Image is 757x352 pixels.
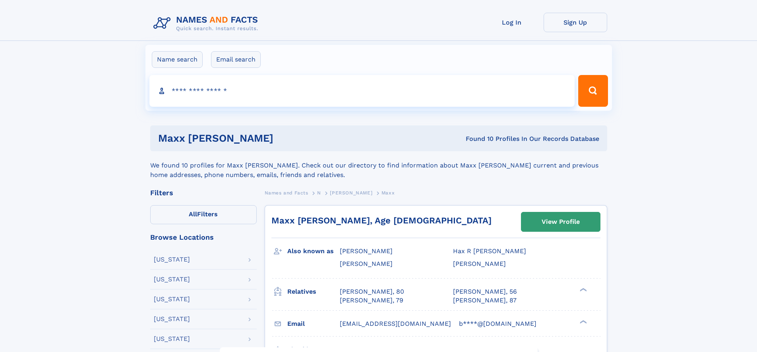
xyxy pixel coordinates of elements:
img: Logo Names and Facts [150,13,265,34]
div: We found 10 profiles for Maxx [PERSON_NAME]. Check out our directory to find information about Ma... [150,151,607,180]
span: N [317,190,321,196]
a: [PERSON_NAME], 87 [453,296,517,305]
input: search input [149,75,575,107]
div: ❯ [578,319,587,324]
a: [PERSON_NAME] [330,188,372,198]
div: [US_STATE] [154,256,190,263]
div: Filters [150,189,257,196]
div: [US_STATE] [154,276,190,283]
label: Filters [150,205,257,224]
div: Found 10 Profiles In Our Records Database [370,135,599,143]
span: [PERSON_NAME] [453,260,506,267]
span: All [189,210,197,218]
a: Names and Facts [265,188,308,198]
a: N [317,188,321,198]
a: [PERSON_NAME], 79 [340,296,403,305]
label: Name search [152,51,203,68]
h3: Also known as [287,244,340,258]
label: Email search [211,51,261,68]
span: [PERSON_NAME] [330,190,372,196]
div: [US_STATE] [154,336,190,342]
a: [PERSON_NAME], 56 [453,287,517,296]
div: ❯ [578,287,587,292]
h3: Relatives [287,285,340,298]
span: Maxx [381,190,395,196]
a: Sign Up [544,13,607,32]
div: [US_STATE] [154,316,190,322]
span: [PERSON_NAME] [340,260,393,267]
span: Hax R [PERSON_NAME] [453,247,526,255]
a: Maxx [PERSON_NAME], Age [DEMOGRAPHIC_DATA] [271,215,492,225]
span: [EMAIL_ADDRESS][DOMAIN_NAME] [340,320,451,327]
h3: Email [287,317,340,331]
div: View Profile [542,213,580,231]
span: [PERSON_NAME] [340,247,393,255]
a: Log In [480,13,544,32]
div: [US_STATE] [154,296,190,302]
h1: Maxx [PERSON_NAME] [158,133,370,143]
button: Search Button [578,75,608,107]
a: View Profile [521,212,600,231]
a: [PERSON_NAME], 80 [340,287,404,296]
div: Browse Locations [150,234,257,241]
